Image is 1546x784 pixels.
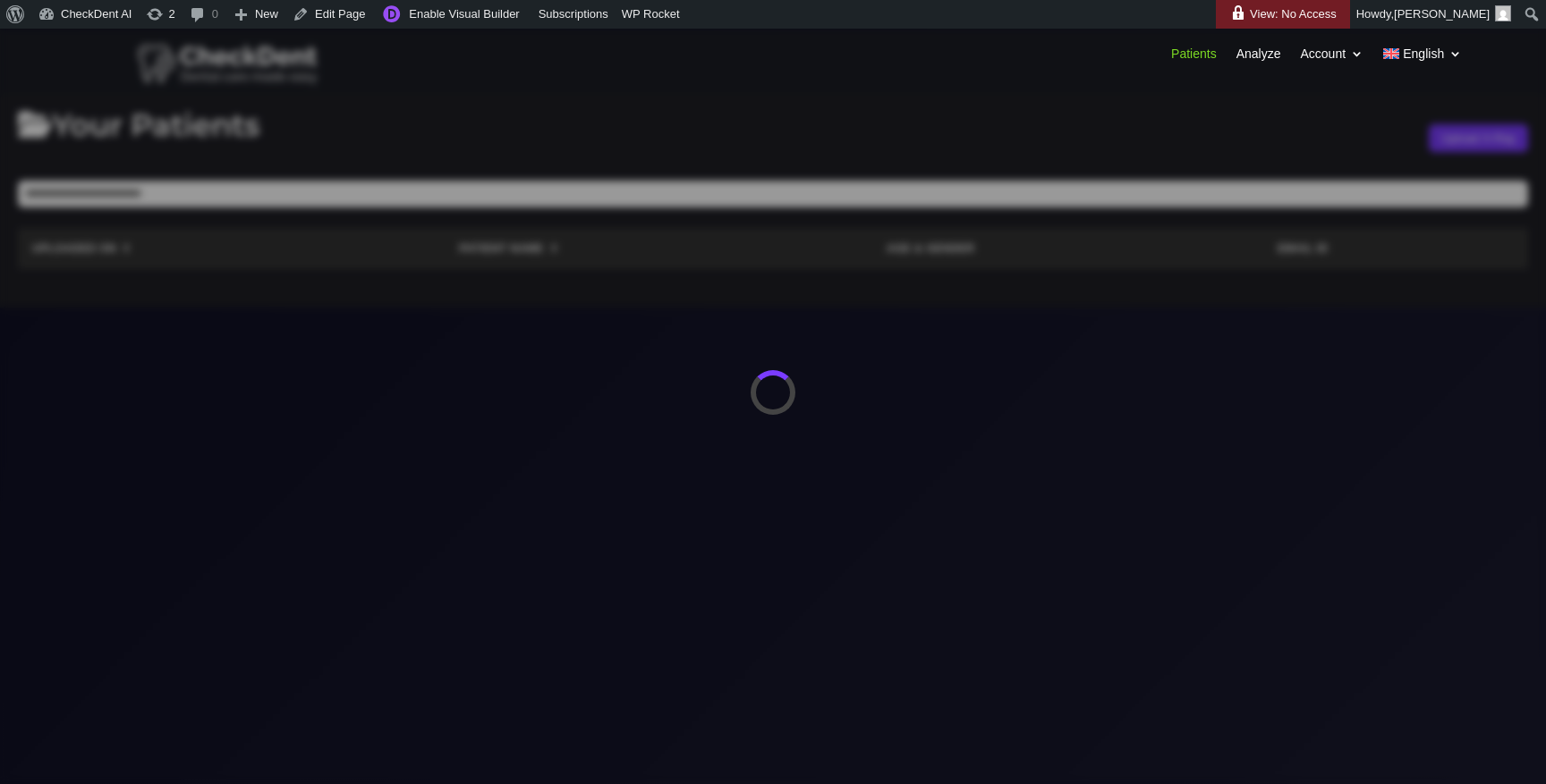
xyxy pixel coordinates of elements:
span: [PERSON_NAME] [1394,7,1490,21]
a: Analyze [1236,47,1281,67]
a: English [1383,47,1462,67]
a: Patients [1171,47,1217,67]
img: Arnav Saha [1495,5,1511,21]
a: Account [1300,47,1363,67]
span: English [1403,47,1444,60]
